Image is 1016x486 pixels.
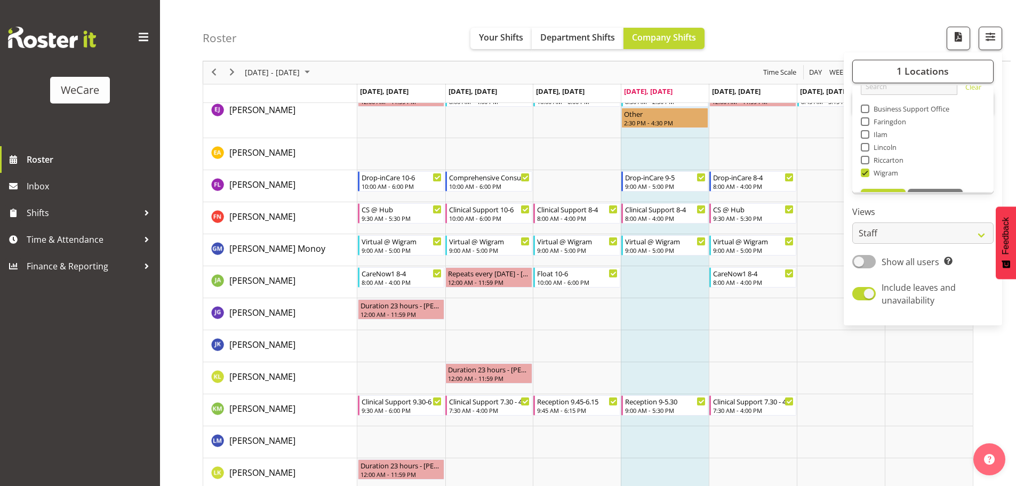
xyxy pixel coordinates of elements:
button: Timeline Day [807,66,824,79]
button: Filter Shifts [979,27,1002,50]
span: [DATE], [DATE] [360,86,409,96]
span: [DATE], [DATE] [536,86,585,96]
div: 8:00 AM - 4:00 PM [625,214,706,222]
span: [PERSON_NAME] [229,403,295,415]
span: Roster [27,152,155,168]
div: 9:00 AM - 5:30 PM [625,406,706,415]
span: [DATE], [DATE] [712,86,761,96]
div: 8:00 AM - 4:00 PM [537,214,618,222]
div: Duration 23 hours - [PERSON_NAME] [361,300,442,310]
span: [DATE], [DATE] [800,86,849,96]
div: Felize Lacson"s event - Drop-inCare 10-6 Begin From Monday, August 11, 2025 at 10:00:00 AM GMT+12... [358,171,445,192]
div: Other [624,108,706,119]
div: Clinical Support 10-6 [449,204,530,214]
div: next period [223,61,241,84]
a: [PERSON_NAME] [229,210,295,223]
div: Jane Arps"s event - CareNow1 8-4 Begin From Monday, August 11, 2025 at 8:00:00 AM GMT+12:00 Ends ... [358,267,445,288]
div: 12:00 AM - 11:59 PM [448,278,530,286]
div: Jane Arps"s event - Repeats every tuesday - Jane Arps Begin From Tuesday, August 12, 2025 at 12:0... [445,267,532,288]
a: [PERSON_NAME] [229,338,295,351]
td: John Ko resource [203,330,357,362]
div: Kayley Luhrs"s event - Duration 23 hours - Kayley Luhrs Begin From Tuesday, August 12, 2025 at 12... [445,363,532,384]
div: Clinical Support 8-4 [537,204,618,214]
div: Clinical Support 9.30-6 [362,396,442,407]
div: Gladie Monoy"s event - Virtual @ Wigram Begin From Friday, August 15, 2025 at 9:00:00 AM GMT+12:0... [709,235,796,256]
a: [PERSON_NAME] [229,178,295,191]
span: Business Support Office [869,105,950,113]
span: Time Scale [762,66,797,79]
span: [DATE], [DATE] [624,86,673,96]
span: [PERSON_NAME] [229,211,295,222]
div: 7:30 AM - 4:00 PM [449,406,530,415]
span: [PERSON_NAME] [229,104,295,116]
img: help-xxl-2.png [984,454,995,465]
label: Views [852,206,994,219]
button: 1 Locations [852,60,994,83]
div: 10:00 AM - 6:00 PM [449,182,530,190]
a: [PERSON_NAME] [229,103,295,116]
td: Firdous Naqvi resource [203,202,357,234]
button: Company Shifts [623,28,705,49]
div: August 11 - 17, 2025 [241,61,316,84]
span: [PERSON_NAME] [229,467,295,479]
span: 1 Locations [897,65,949,78]
button: Department Shifts [532,28,623,49]
div: 9:45 AM - 6:15 PM [537,406,618,415]
span: Finance & Reporting [27,258,139,274]
button: Select All [861,189,906,208]
div: Clinical Support 7.30 - 4 [449,396,530,407]
span: Ilam [869,130,888,139]
div: Duration 23 hours - [PERSON_NAME] [361,460,442,471]
div: 7:30 AM - 4:00 PM [713,406,794,415]
div: Firdous Naqvi"s event - Clinical Support 10-6 Begin From Tuesday, August 12, 2025 at 10:00:00 AM ... [445,203,532,224]
div: Comprehensive Consult 10-6 [449,172,530,182]
div: CareNow1 8-4 [713,268,794,278]
div: WeCare [61,82,99,98]
button: August 2025 [243,66,315,79]
span: [PERSON_NAME] [229,371,295,383]
span: Wigram [869,169,899,177]
div: Jane Arps"s event - CareNow1 8-4 Begin From Friday, August 15, 2025 at 8:00:00 AM GMT+12:00 Ends ... [709,267,796,288]
div: 9:00 AM - 5:00 PM [625,246,706,254]
div: 8:00 AM - 4:00 PM [713,278,794,286]
button: Next [225,66,239,79]
button: Timeline Week [828,66,850,79]
span: [PERSON_NAME] [229,147,295,158]
div: Clinical Support 8-4 [625,204,706,214]
div: 8:00 AM - 4:00 PM [713,182,794,190]
div: Kishendri Moodley"s event - Reception 9-5.30 Begin From Thursday, August 14, 2025 at 9:00:00 AM G... [621,395,708,416]
div: CS @ Hub [713,204,794,214]
span: Lincoln [869,143,897,152]
div: Virtual @ Wigram [449,236,530,246]
div: Gladie Monoy"s event - Virtual @ Wigram Begin From Tuesday, August 12, 2025 at 9:00:00 AM GMT+12:... [445,235,532,256]
div: Kishendri Moodley"s event - Clinical Support 9.30-6 Begin From Monday, August 11, 2025 at 9:30:00... [358,395,445,416]
div: 12:00 AM - 11:59 PM [448,374,530,383]
div: 9:00 AM - 5:00 PM [362,246,442,254]
button: Download a PDF of the roster according to the set date range. [947,27,970,50]
img: Rosterit website logo [8,27,96,48]
div: previous period [205,61,223,84]
input: Search [861,78,957,95]
div: Duration 23 hours - [PERSON_NAME] [448,364,530,375]
td: Jessica Gilmour resource [203,298,357,330]
span: Shifts [27,205,139,221]
div: 8:00 AM - 4:00 PM [362,278,442,286]
span: [PERSON_NAME] [229,435,295,447]
button: Previous [207,66,221,79]
div: Gladie Monoy"s event - Virtual @ Wigram Begin From Thursday, August 14, 2025 at 9:00:00 AM GMT+12... [621,235,708,256]
div: Kishendri Moodley"s event - Clinical Support 7.30 - 4 Begin From Tuesday, August 12, 2025 at 7:30... [445,395,532,416]
td: Kishendri Moodley resource [203,394,357,426]
div: CS @ Hub [362,204,442,214]
span: Week [828,66,849,79]
div: Kishendri Moodley"s event - Clinical Support 7.30 - 4 Begin From Friday, August 15, 2025 at 7:30:... [709,395,796,416]
td: Kayley Luhrs resource [203,362,357,394]
div: 12:00 AM - 11:59 PM [361,470,442,479]
div: Ella Jarvis"s event - Other Begin From Thursday, August 14, 2025 at 2:30:00 PM GMT+12:00 Ends At ... [621,108,708,128]
div: 9:30 AM - 6:00 PM [362,406,442,415]
div: 10:00 AM - 6:00 PM [362,182,442,190]
a: [PERSON_NAME] Monoy [229,242,325,255]
div: Jane Arps"s event - Float 10-6 Begin From Wednesday, August 13, 2025 at 10:00:00 AM GMT+12:00 End... [533,267,620,288]
div: Drop-inCare 10-6 [362,172,442,182]
span: [PERSON_NAME] [229,339,295,350]
span: [PERSON_NAME] [229,307,295,318]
